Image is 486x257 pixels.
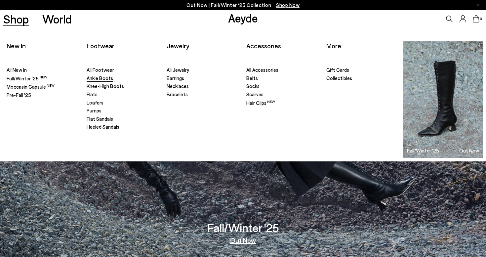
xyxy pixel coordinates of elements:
a: Collectibles [326,75,399,82]
a: Hair Clips [246,100,319,107]
a: Flats [87,91,159,98]
a: Aeyde [228,11,258,25]
span: Earrings [167,75,184,81]
span: All New In [7,67,27,73]
a: Fall/Winter '25 Out Now [403,41,483,158]
a: Gift Cards [326,67,399,73]
a: Belts [246,75,319,82]
span: Scarves [246,91,263,97]
a: Scarves [246,91,319,98]
a: Accessories [246,42,281,50]
a: Out Now [230,237,256,243]
span: Flats [87,91,98,97]
span: Navigate to /collections/new-in [276,2,300,8]
span: Pre-Fall '25 [7,92,31,98]
span: All Accessories [246,67,278,73]
a: Moccasin Capsule [7,83,79,90]
span: Socks [246,83,260,89]
span: Heeled Sandals [87,124,119,130]
a: Flat Sandals [87,116,159,122]
a: Socks [246,83,319,90]
span: Collectibles [326,75,352,81]
span: Bracelets [167,91,188,97]
a: Loafers [87,100,159,106]
a: 0 [473,15,479,22]
a: More [326,42,341,50]
a: All Footwear [87,67,159,73]
span: Flat Sandals [87,116,113,122]
a: Heeled Sandals [87,124,159,130]
span: Moccasin Capsule [7,84,55,90]
a: Jewelry [167,42,189,50]
a: Footwear [87,42,114,50]
p: Out Now | Fall/Winter ‘25 Collection [186,1,300,9]
a: New In [7,42,26,50]
span: Knee-High Boots [87,83,124,89]
img: Group_1295_900x.jpg [403,41,483,158]
span: Loafers [87,100,103,106]
span: Fall/Winter '25 [7,75,47,81]
a: Pumps [87,107,159,114]
a: All New In [7,67,79,73]
h3: Out Now [459,148,479,153]
a: Shop [3,13,29,25]
span: Necklaces [167,83,189,89]
span: Belts [246,75,258,81]
a: Necklaces [167,83,239,90]
span: Pumps [87,107,101,113]
a: All Accessories [246,67,319,73]
span: Hair Clips [246,100,275,106]
span: Ankle Boots [87,75,113,81]
span: 0 [479,17,483,21]
h3: Fall/Winter '25 [207,222,279,234]
a: World [42,13,72,25]
a: Fall/Winter '25 [7,75,79,82]
a: Bracelets [167,91,239,98]
h3: Fall/Winter '25 [407,148,439,153]
span: Gift Cards [326,67,349,73]
span: All Footwear [87,67,114,73]
a: Pre-Fall '25 [7,92,79,99]
span: All Jewelry [167,67,189,73]
a: All Jewelry [167,67,239,73]
a: Ankle Boots [87,75,159,82]
a: Earrings [167,75,239,82]
a: Knee-High Boots [87,83,159,90]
